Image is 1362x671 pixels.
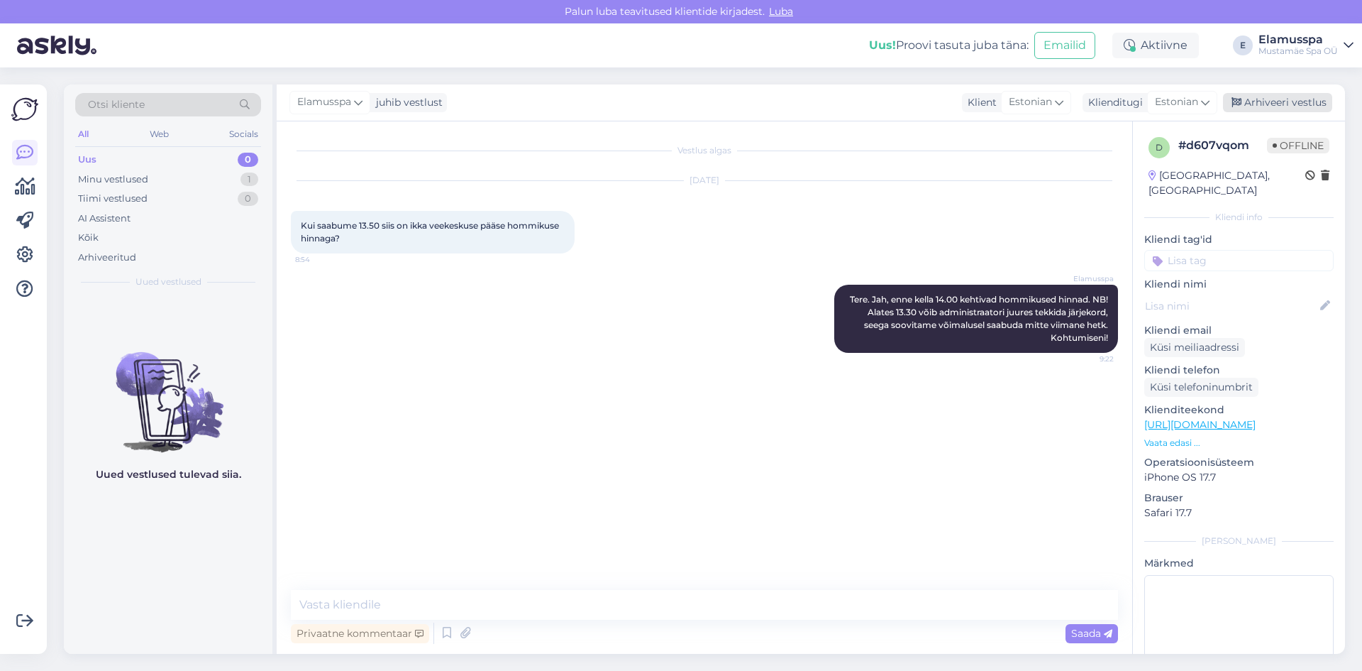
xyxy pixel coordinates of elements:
[1144,491,1334,506] p: Brauser
[869,38,896,52] b: Uus!
[78,231,99,245] div: Kõik
[291,174,1118,187] div: [DATE]
[1144,232,1334,247] p: Kliendi tag'id
[78,192,148,206] div: Tiimi vestlused
[301,220,561,244] span: Kui saabume 13.50 siis on ikka veekeskuse pääse hommikuse hinnaga?
[1144,250,1334,271] input: Lisa tag
[238,192,258,206] div: 0
[962,95,997,110] div: Klient
[1061,354,1114,364] span: 9:22
[1144,437,1334,449] p: Vaata edasi ...
[1083,95,1143,110] div: Klienditugi
[1034,32,1095,59] button: Emailid
[1223,93,1332,112] div: Arhiveeri vestlus
[1233,36,1253,55] div: E
[1267,138,1329,153] span: Offline
[1144,470,1334,485] p: iPhone OS 17.7
[869,37,1029,54] div: Proovi tasuta juba täna:
[1258,34,1338,45] div: Elamusspa
[1112,33,1199,58] div: Aktiivne
[226,125,261,143] div: Socials
[240,173,258,187] div: 1
[1155,94,1198,110] span: Estonian
[1144,506,1334,520] p: Safari 17.7
[1178,137,1267,154] div: # d607vqom
[850,294,1110,343] span: Tere. Jah, enne kella 14.00 kehtivad hommikused hinnad. NB! Alates 13.30 võib administraatori juu...
[96,467,241,482] p: Uued vestlused tulevad siia.
[1144,535,1334,547] div: [PERSON_NAME]
[135,276,201,288] span: Uued vestlused
[1144,403,1334,418] p: Klienditeekond
[78,212,131,226] div: AI Assistent
[1144,418,1256,431] a: [URL][DOMAIN_NAME]
[1258,45,1338,57] div: Mustamäe Spa OÜ
[1148,168,1305,198] div: [GEOGRAPHIC_DATA], [GEOGRAPHIC_DATA]
[78,153,96,167] div: Uus
[1156,142,1163,153] span: d
[1061,273,1114,284] span: Elamusspa
[1144,211,1334,224] div: Kliendi info
[1258,34,1353,57] a: ElamusspaMustamäe Spa OÜ
[64,327,272,454] img: No chats
[291,624,429,643] div: Privaatne kommentaar
[75,125,92,143] div: All
[78,251,136,265] div: Arhiveeritud
[295,254,348,265] span: 8:54
[147,125,172,143] div: Web
[1144,338,1245,357] div: Küsi meiliaadressi
[1144,556,1334,571] p: Märkmed
[11,96,38,123] img: Askly Logo
[1071,627,1112,640] span: Saada
[1144,455,1334,470] p: Operatsioonisüsteem
[765,5,797,18] span: Luba
[297,94,351,110] span: Elamusspa
[1144,378,1258,397] div: Küsi telefoninumbrit
[1144,323,1334,338] p: Kliendi email
[370,95,443,110] div: juhib vestlust
[78,173,148,187] div: Minu vestlused
[238,153,258,167] div: 0
[1144,363,1334,378] p: Kliendi telefon
[1145,298,1317,314] input: Lisa nimi
[88,97,145,112] span: Otsi kliente
[1144,277,1334,292] p: Kliendi nimi
[1009,94,1052,110] span: Estonian
[291,144,1118,157] div: Vestlus algas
